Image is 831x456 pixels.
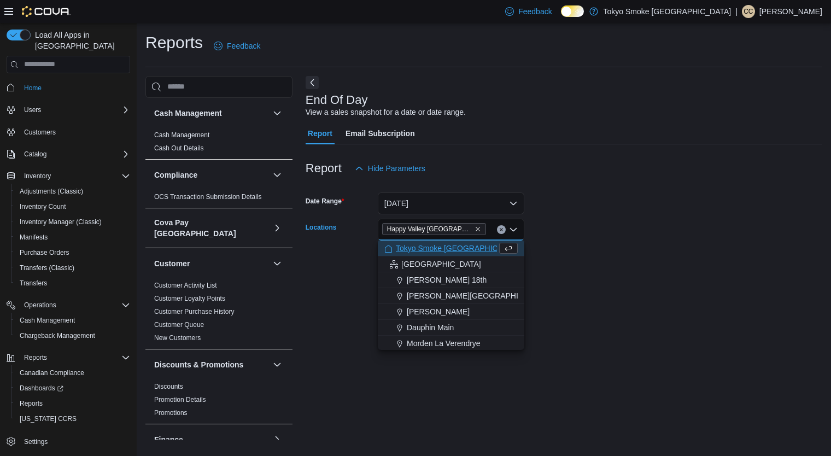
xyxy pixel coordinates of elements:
[15,261,79,274] a: Transfers (Classic)
[15,366,89,379] a: Canadian Compliance
[20,81,46,95] a: Home
[271,221,284,235] button: Cova Pay [GEOGRAPHIC_DATA]
[15,246,74,259] a: Purchase Orders
[378,288,524,304] button: [PERSON_NAME][GEOGRAPHIC_DATA]
[154,169,197,180] h3: Compliance
[15,261,130,274] span: Transfers (Classic)
[306,93,368,107] h3: End Of Day
[11,396,134,411] button: Reports
[20,369,84,377] span: Canadian Compliance
[24,84,42,92] span: Home
[378,304,524,320] button: [PERSON_NAME]
[20,384,63,393] span: Dashboards
[2,80,134,96] button: Home
[497,225,506,234] button: Clear input
[227,40,260,51] span: Feedback
[20,434,130,448] span: Settings
[20,187,83,196] span: Adjustments (Classic)
[24,437,48,446] span: Settings
[15,366,130,379] span: Canadian Compliance
[20,169,55,183] button: Inventory
[154,434,183,445] h3: Finance
[20,351,130,364] span: Reports
[11,276,134,291] button: Transfers
[11,214,134,230] button: Inventory Manager (Classic)
[154,359,268,370] button: Discounts & Promotions
[15,329,130,342] span: Chargeback Management
[15,314,130,327] span: Cash Management
[11,230,134,245] button: Manifests
[2,168,134,184] button: Inventory
[15,200,130,213] span: Inventory Count
[368,163,425,174] span: Hide Parameters
[15,185,87,198] a: Adjustments (Classic)
[20,169,130,183] span: Inventory
[15,397,47,410] a: Reports
[407,322,454,333] span: Dauphin Main
[271,168,284,182] button: Compliance
[11,184,134,199] button: Adjustments (Classic)
[154,383,183,390] a: Discounts
[15,231,52,244] a: Manifests
[209,35,265,57] a: Feedback
[306,223,337,232] label: Locations
[154,131,209,139] a: Cash Management
[154,307,235,316] span: Customer Purchase History
[308,122,332,144] span: Report
[20,435,52,448] a: Settings
[378,256,524,272] button: [GEOGRAPHIC_DATA]
[145,380,292,424] div: Discounts & Promotions
[11,313,134,328] button: Cash Management
[154,396,206,404] a: Promotion Details
[378,241,524,256] button: Tokyo Smoke [GEOGRAPHIC_DATA]
[15,412,130,425] span: Washington CCRS
[154,395,206,404] span: Promotion Details
[20,125,130,139] span: Customers
[501,1,556,22] a: Feedback
[11,381,134,396] a: Dashboards
[154,282,217,289] a: Customer Activity List
[20,148,51,161] button: Catalog
[604,5,731,18] p: Tokyo Smoke [GEOGRAPHIC_DATA]
[742,5,755,18] div: Cody Cabot-Letto
[407,290,549,301] span: [PERSON_NAME][GEOGRAPHIC_DATA]
[20,148,130,161] span: Catalog
[154,334,201,342] span: New Customers
[2,102,134,118] button: Users
[154,308,235,315] a: Customer Purchase History
[20,103,45,116] button: Users
[20,299,130,312] span: Operations
[561,5,584,17] input: Dark Mode
[378,272,524,288] button: [PERSON_NAME] 18th
[350,157,430,179] button: Hide Parameters
[20,103,130,116] span: Users
[154,217,268,239] button: Cova Pay [GEOGRAPHIC_DATA]
[20,81,130,95] span: Home
[475,226,481,232] button: Remove Happy Valley Goose Bay from selection in this group
[271,358,284,371] button: Discounts & Promotions
[396,243,524,254] span: Tokyo Smoke [GEOGRAPHIC_DATA]
[306,197,344,206] label: Date Range
[15,382,68,395] a: Dashboards
[154,108,268,119] button: Cash Management
[154,434,268,445] button: Finance
[15,215,130,229] span: Inventory Manager (Classic)
[15,185,130,198] span: Adjustments (Classic)
[15,215,106,229] a: Inventory Manager (Classic)
[15,277,51,290] a: Transfers
[154,193,262,201] a: OCS Transaction Submission Details
[378,320,524,336] button: Dauphin Main
[2,350,134,365] button: Reports
[378,336,524,352] button: Morden La Verendrye
[15,412,81,425] a: [US_STATE] CCRS
[154,144,204,152] a: Cash Out Details
[15,329,100,342] a: Chargeback Management
[20,316,75,325] span: Cash Management
[20,248,69,257] span: Purchase Orders
[20,299,61,312] button: Operations
[154,409,188,417] a: Promotions
[20,351,51,364] button: Reports
[24,301,56,309] span: Operations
